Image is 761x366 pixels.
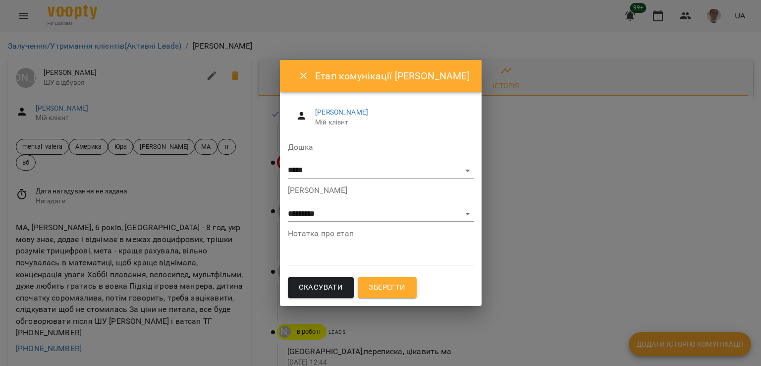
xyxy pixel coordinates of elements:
[369,281,405,294] span: Зберегти
[358,277,416,298] button: Зберегти
[315,118,465,127] span: Мій клієнт
[288,186,474,194] label: [PERSON_NAME]
[288,277,354,298] button: Скасувати
[288,230,474,238] label: Нотатка про етап
[292,64,316,88] button: Close
[288,143,474,151] label: Дошка
[315,108,368,116] a: [PERSON_NAME]
[315,68,469,84] h6: Етап комунікації [PERSON_NAME]
[299,281,343,294] span: Скасувати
